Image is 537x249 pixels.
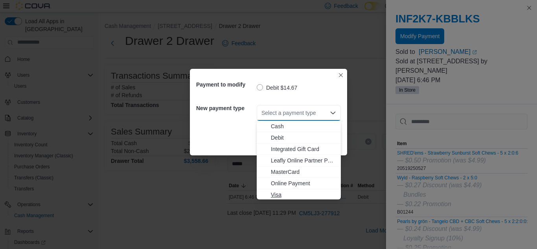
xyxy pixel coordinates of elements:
[196,77,255,92] h5: Payment to modify
[257,166,341,178] button: MasterCard
[257,155,341,166] button: Leafly Online Partner Payment
[257,178,341,189] button: Online Payment
[257,132,341,144] button: Debit
[257,121,341,201] div: Choose from the following options
[271,179,336,187] span: Online Payment
[336,70,346,80] button: Closes this modal window
[196,100,255,116] h5: New payment type
[271,145,336,153] span: Integrated Gift Card
[271,157,336,164] span: Leafly Online Partner Payment
[257,83,297,92] label: Debit $14.67
[271,191,336,199] span: Visa
[257,144,341,155] button: Integrated Gift Card
[271,168,336,176] span: MasterCard
[271,122,336,130] span: Cash
[330,110,336,116] button: Close list of options
[257,121,341,132] button: Cash
[257,189,341,201] button: Visa
[261,108,262,118] input: Accessible screen reader label
[271,134,336,142] span: Debit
